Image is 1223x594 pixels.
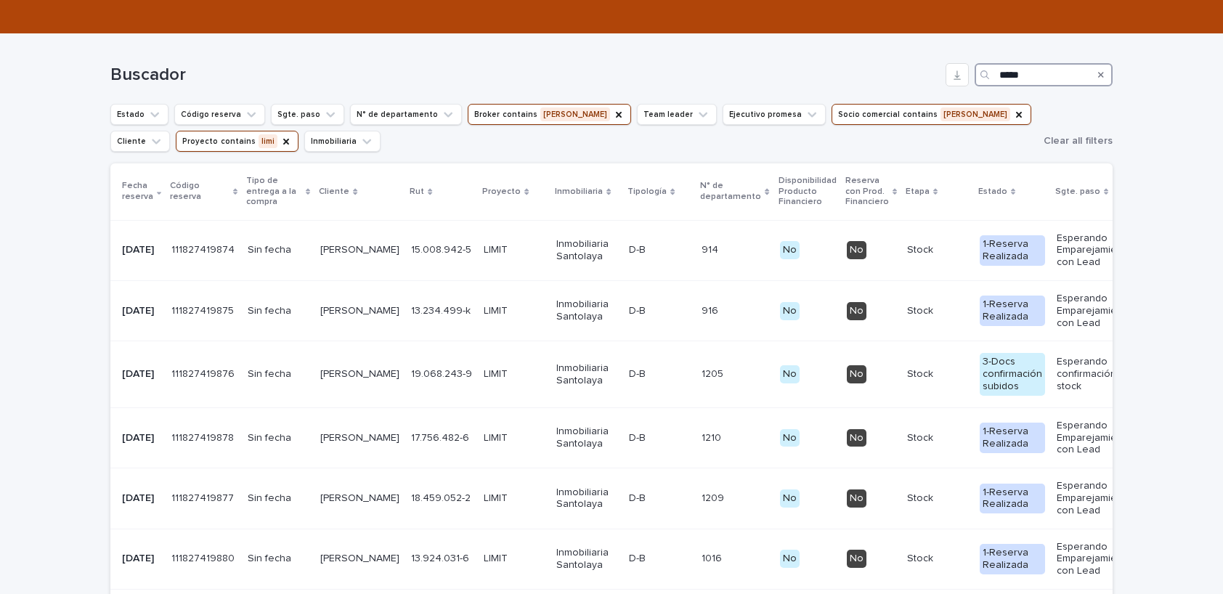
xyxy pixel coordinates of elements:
[847,489,866,508] div: No
[906,184,930,200] p: Etapa
[779,173,837,210] p: Disponibilidad Producto Financiero
[320,492,399,505] p: [PERSON_NAME]
[702,550,725,565] p: 1016
[723,104,826,125] button: Ejecutivo promesa
[556,298,617,323] p: Inmobiliaria Santolaya
[320,553,399,565] p: [PERSON_NAME]
[907,553,968,565] p: Stock
[629,550,649,565] p: D-B
[248,368,309,381] p: Sin fecha
[980,484,1045,514] div: 1-Reserva Realizada
[702,302,721,317] p: 916
[411,241,474,256] p: 15.008.942-5
[1057,420,1132,456] p: Esperando Emparejamiento con Lead
[484,244,545,256] p: LIMIT
[248,553,309,565] p: Sin fecha
[637,104,717,125] button: Team leader
[847,365,866,383] div: No
[629,241,649,256] p: D-B
[484,432,545,444] p: LIMIT
[780,550,800,568] div: No
[907,368,968,381] p: Stock
[320,368,399,381] p: [PERSON_NAME]
[248,492,309,505] p: Sin fecha
[171,489,237,505] p: 111827419877
[248,432,309,444] p: Sin fecha
[907,244,968,256] p: Stock
[320,432,399,444] p: [PERSON_NAME]
[780,429,800,447] div: No
[271,104,344,125] button: Sgte. paso
[980,296,1045,326] div: 1-Reserva Realizada
[411,302,474,317] p: 13.234.499-k
[780,241,800,259] div: No
[629,429,649,444] p: D-B
[1057,232,1132,269] p: Esperando Emparejamiento con Lead
[319,184,349,200] p: Cliente
[847,550,866,568] div: No
[702,429,724,444] p: 1210
[907,432,968,444] p: Stock
[484,553,545,565] p: LIMIT
[1057,480,1132,516] p: Esperando Emparejamiento con Lead
[304,131,381,152] button: Inmobiliaria
[350,104,462,125] button: N° de departamento
[410,184,424,200] p: Rut
[845,173,889,210] p: Reserva con Prod. Financiero
[110,104,168,125] button: Estado
[122,553,160,565] p: [DATE]
[556,426,617,450] p: Inmobiliaria Santolaya
[171,365,237,381] p: 111827419876
[411,365,475,381] p: 19.068.243-9
[170,178,229,205] p: Código reserva
[702,365,726,381] p: 1205
[411,429,472,444] p: 17.756.482-6
[122,368,160,381] p: [DATE]
[847,241,866,259] div: No
[702,489,727,505] p: 1209
[320,244,399,256] p: [PERSON_NAME]
[980,544,1045,574] div: 1-Reserva Realizada
[411,550,472,565] p: 13.924.031-6
[629,302,649,317] p: D-B
[555,184,603,200] p: Inmobiliaria
[627,184,667,200] p: Tipología
[248,244,309,256] p: Sin fecha
[629,365,649,381] p: D-B
[482,184,521,200] p: Proyecto
[780,302,800,320] div: No
[122,492,160,505] p: [DATE]
[1044,136,1113,146] span: Clear all filters
[980,353,1045,395] div: 3-Docs confirmación subidos
[847,302,866,320] div: No
[556,238,617,263] p: Inmobiliaria Santolaya
[122,432,160,444] p: [DATE]
[320,305,399,317] p: [PERSON_NAME]
[1057,356,1132,392] p: Esperando confirmación de stock
[411,489,474,505] p: 18.459.052-2
[629,489,649,505] p: D-B
[1057,541,1132,577] p: Esperando Emparejamiento con Lead
[171,429,237,444] p: 111827419878
[174,104,265,125] button: Código reserva
[110,65,940,86] h1: Buscador
[1055,184,1100,200] p: Sgte. paso
[484,492,545,505] p: LIMIT
[700,178,761,205] p: N° de departamento
[484,305,545,317] p: LIMIT
[246,173,302,210] p: Tipo de entrega a la compra
[122,178,153,205] p: Fecha reserva
[122,305,160,317] p: [DATE]
[176,131,298,152] button: Proyecto
[780,365,800,383] div: No
[980,235,1045,266] div: 1-Reserva Realizada
[171,302,237,317] p: 111827419875
[171,241,237,256] p: 111827419874
[468,104,631,125] button: Broker
[975,63,1113,86] input: Search
[556,487,617,511] p: Inmobiliaria Santolaya
[110,131,170,152] button: Cliente
[832,104,1031,125] button: Socio comercial
[1038,130,1113,152] button: Clear all filters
